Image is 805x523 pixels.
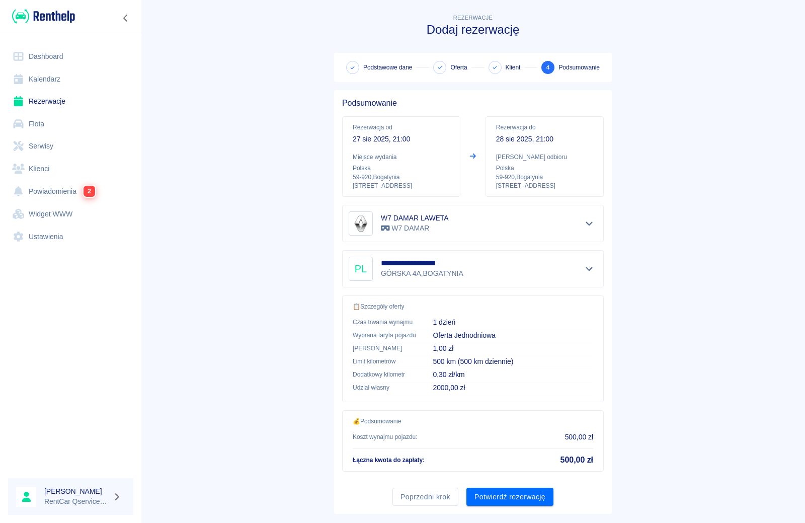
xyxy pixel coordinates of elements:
[342,98,604,108] h5: Podsumowanie
[44,496,109,507] p: RentCar Qservice Damar Parts
[433,383,593,393] p: 2000,00 zł
[8,226,133,248] a: Ustawienia
[8,180,133,203] a: Powiadomienia2
[433,369,593,380] p: 0,30 zł/km
[450,63,467,72] span: Oferta
[8,90,133,113] a: Rezerwacje
[433,343,593,354] p: 1,00 zł
[353,182,450,190] p: [STREET_ADDRESS]
[8,135,133,158] a: Serwisy
[353,302,593,311] p: 📋 Szczegóły oferty
[496,123,593,132] p: Rezerwacja do
[118,12,133,25] button: Zwiń nawigację
[506,63,521,72] span: Klient
[392,488,458,506] button: Poprzedni krok
[353,344,417,353] p: [PERSON_NAME]
[8,68,133,91] a: Kalendarz
[351,213,371,234] img: Image
[565,432,593,442] p: 500,00 zł
[433,330,593,341] p: Oferta Jednodniowa
[353,123,450,132] p: Rezerwacja od
[84,186,95,197] span: 2
[44,486,109,496] h6: [PERSON_NAME]
[581,262,598,276] button: Pokaż szczegóły
[496,182,593,190] p: [STREET_ADDRESS]
[353,318,417,327] p: Czas trwania wynajmu
[363,63,412,72] span: Podstawowe dane
[8,8,75,25] a: Renthelp logo
[496,153,593,162] p: [PERSON_NAME] odbioru
[496,173,593,182] p: 59-920 , Bogatynia
[433,317,593,328] p: 1 dzień
[353,173,450,182] p: 59-920 , Bogatynia
[353,331,417,340] p: Wybrana taryfa pojazdu
[558,63,600,72] span: Podsumowanie
[353,456,425,465] p: Łączna kwota do zapłaty :
[433,356,593,367] p: 500 km (500 km dziennie)
[353,164,450,173] p: Polska
[496,134,593,144] p: 28 sie 2025, 21:00
[353,134,450,144] p: 27 sie 2025, 21:00
[581,216,598,231] button: Pokaż szczegóły
[353,417,593,426] p: 💰 Podsumowanie
[8,203,133,226] a: Widget WWW
[353,153,450,162] p: Miejsce wydania
[381,213,449,223] h6: W7 DAMAR LAWETA
[353,432,418,441] p: Koszt wynajmu pojazdu :
[12,8,75,25] img: Renthelp logo
[334,23,612,37] h3: Dodaj rezerwację
[8,45,133,68] a: Dashboard
[381,223,449,234] p: W7 DAMAR
[560,455,593,465] h5: 500,00 zł
[466,488,553,506] button: Potwierdź rezerwację
[453,15,493,21] span: Rezerwacje
[349,257,373,281] div: PL
[353,357,417,366] p: Limit kilometrów
[353,370,417,379] p: Dodatkowy kilometr
[381,268,467,279] p: GÓRSKA 4A , BOGATYNIA
[546,62,550,73] span: 4
[496,164,593,173] p: Polska
[8,158,133,180] a: Klienci
[353,383,417,392] p: Udział własny
[8,113,133,135] a: Flota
